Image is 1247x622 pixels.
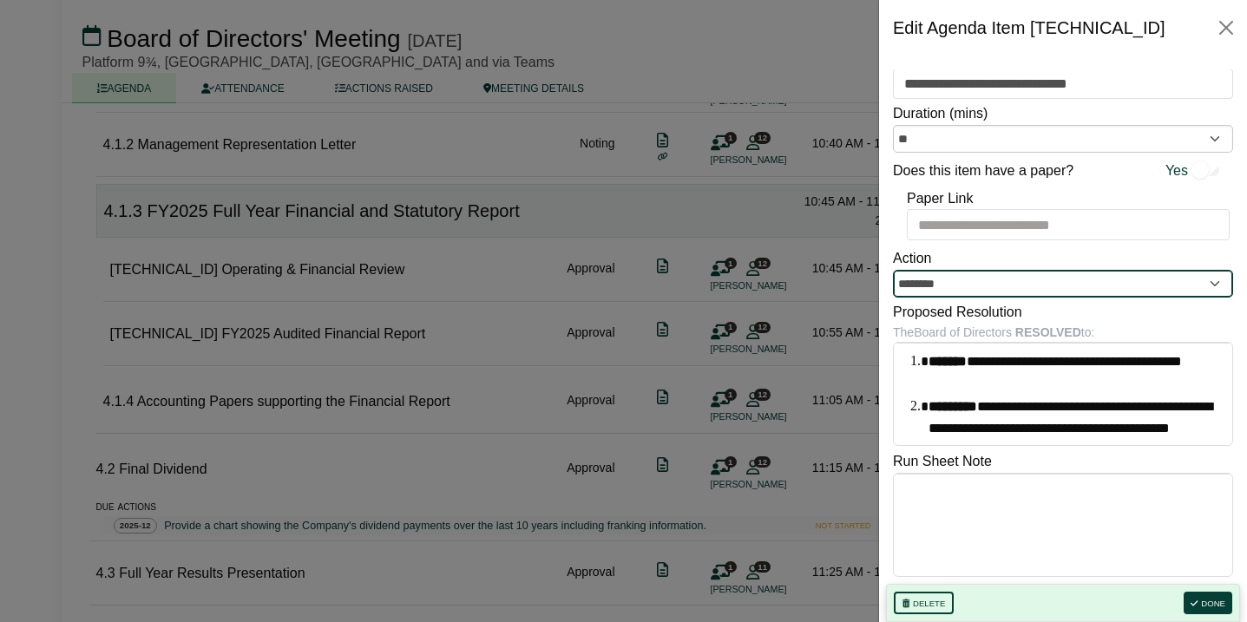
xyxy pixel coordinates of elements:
[893,160,1073,182] label: Does this item have a paper?
[893,323,1233,342] div: The Board of Directors to:
[893,247,931,270] label: Action
[893,301,1022,324] label: Proposed Resolution
[893,14,1165,42] div: Edit Agenda Item [TECHNICAL_ID]
[894,592,954,614] button: Delete
[1212,14,1240,42] button: Close
[893,102,988,125] label: Duration (mins)
[893,450,992,473] label: Run Sheet Note
[1184,592,1232,614] button: Done
[1015,325,1081,339] b: RESOLVED
[1165,160,1188,182] span: Yes
[907,187,974,210] label: Paper Link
